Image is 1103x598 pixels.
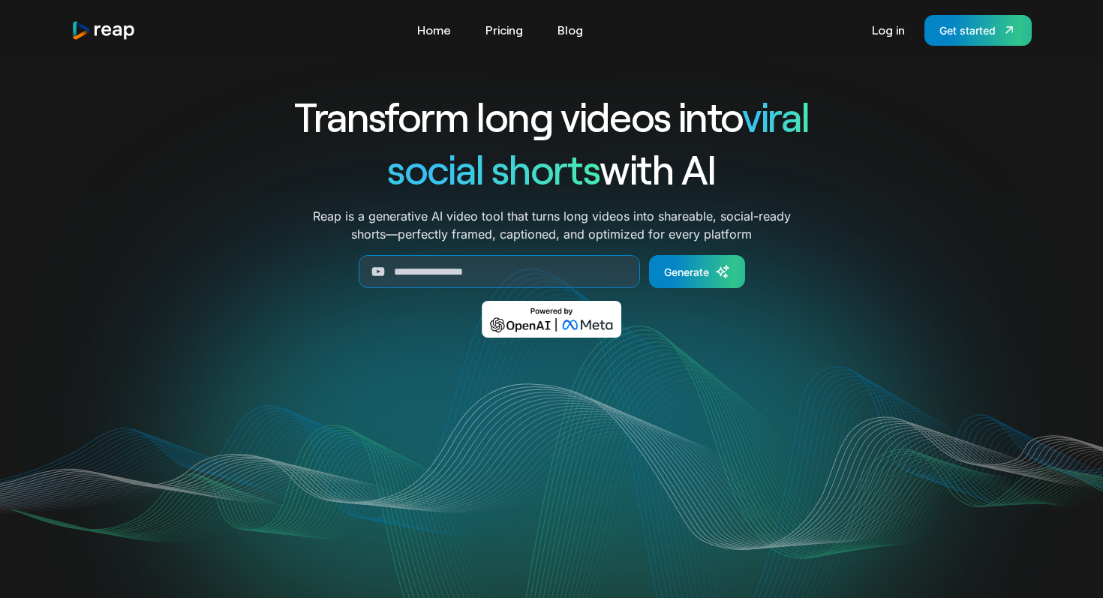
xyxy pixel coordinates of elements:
a: Pricing [478,18,530,42]
div: Get started [939,23,996,38]
a: Generate [649,255,745,288]
span: viral [742,92,809,140]
p: Reap is a generative AI video tool that turns long videos into shareable, social-ready shorts—per... [313,207,791,243]
a: Home [410,18,458,42]
span: social shorts [387,144,600,193]
h1: Transform long videos into [239,90,864,143]
a: Blog [550,18,591,42]
div: Generate [664,264,709,280]
form: Generate Form [239,255,864,288]
a: Log in [864,18,912,42]
a: Get started [924,15,1032,46]
h1: with AI [239,143,864,195]
img: Powered by OpenAI & Meta [482,301,622,338]
a: home [71,20,136,41]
